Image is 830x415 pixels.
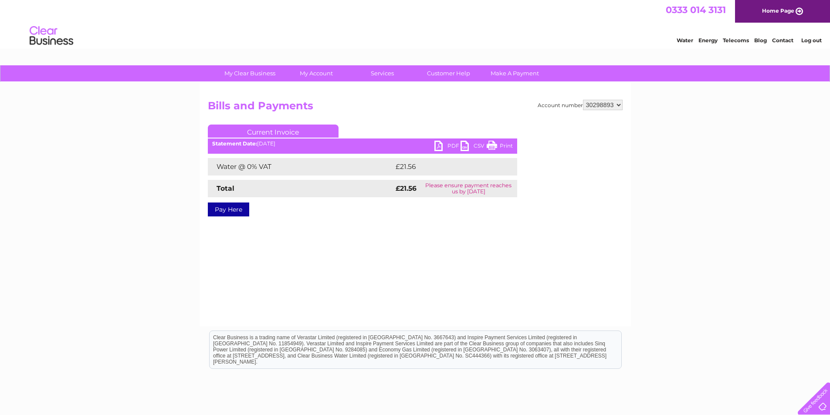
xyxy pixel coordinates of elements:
a: Water [677,37,693,44]
a: Contact [772,37,793,44]
a: My Clear Business [214,65,286,81]
a: Services [346,65,418,81]
td: £21.56 [393,158,499,175]
a: CSV [461,141,487,153]
a: Pay Here [208,202,249,216]
a: Energy [698,37,718,44]
strong: Total [217,184,234,192]
a: Make A Payment [479,65,551,81]
a: My Account [280,65,352,81]
a: Telecoms [723,37,749,44]
a: Log out [801,37,822,44]
a: PDF [434,141,461,153]
h2: Bills and Payments [208,100,623,116]
strong: £21.56 [396,184,417,192]
td: Please ensure payment reaches us by [DATE] [420,180,517,197]
div: Clear Business is a trading name of Verastar Limited (registered in [GEOGRAPHIC_DATA] No. 3667643... [210,5,621,42]
a: Print [487,141,513,153]
a: 0333 014 3131 [666,4,726,15]
img: logo.png [29,23,74,49]
div: Account number [538,100,623,110]
a: Customer Help [413,65,484,81]
a: Blog [754,37,767,44]
b: Statement Date: [212,140,257,147]
a: Current Invoice [208,125,339,138]
div: [DATE] [208,141,517,147]
td: Water @ 0% VAT [208,158,393,175]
